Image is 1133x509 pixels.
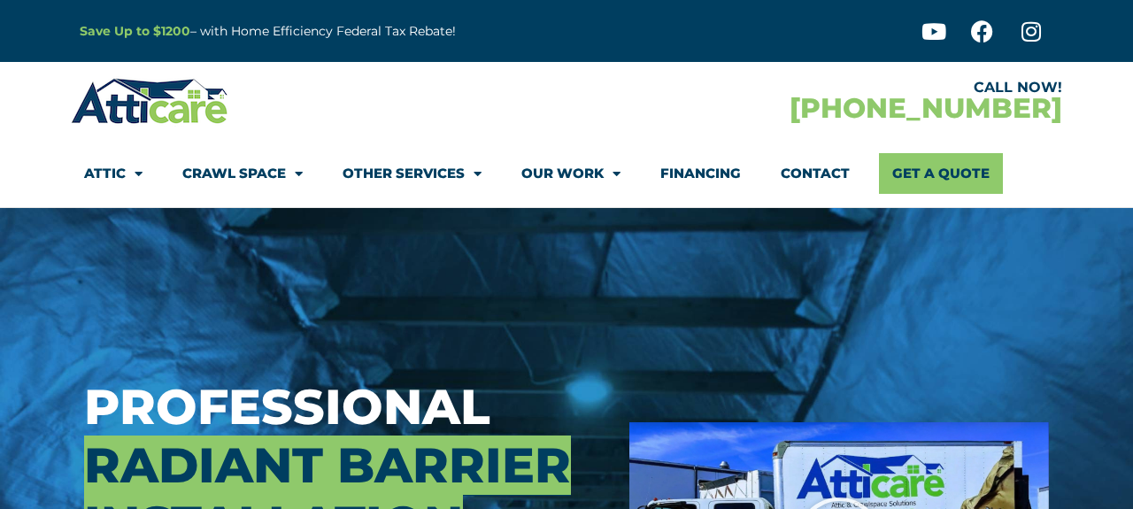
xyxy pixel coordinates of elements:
nav: Menu [84,153,1049,194]
a: Contact [781,153,850,194]
a: Other Services [343,153,482,194]
a: Save Up to $1200 [80,23,190,39]
p: – with Home Efficiency Federal Tax Rebate! [80,21,653,42]
a: Financing [660,153,741,194]
a: Our Work [521,153,620,194]
a: Attic [84,153,143,194]
div: CALL NOW! [566,81,1062,95]
a: Get A Quote [879,153,1003,194]
a: Crawl Space [182,153,303,194]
